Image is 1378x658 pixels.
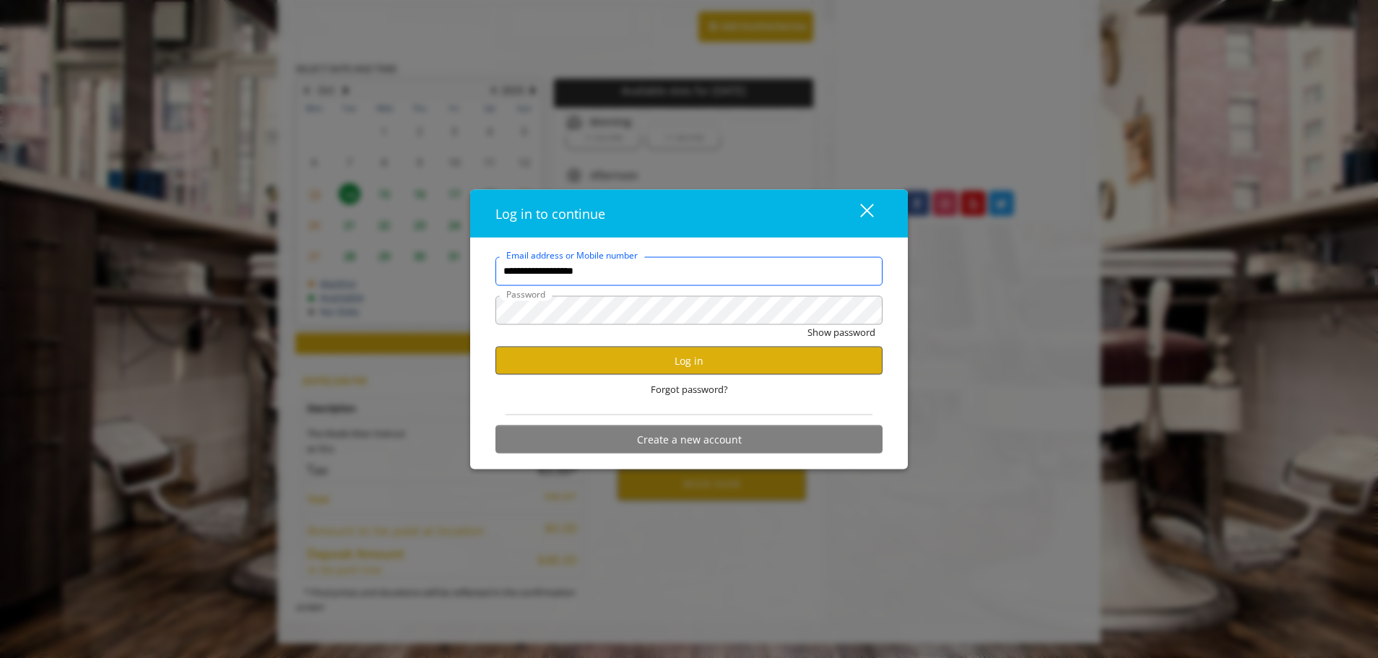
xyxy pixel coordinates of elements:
[495,256,883,285] input: Email address or Mobile number
[833,199,883,228] button: close dialog
[844,202,872,224] div: close dialog
[495,347,883,375] button: Log in
[499,287,552,300] label: Password
[651,382,728,397] span: Forgot password?
[807,324,875,339] button: Show password
[495,295,883,324] input: Password
[499,248,645,261] label: Email address or Mobile number
[495,425,883,454] button: Create a new account
[495,204,605,222] span: Log in to continue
